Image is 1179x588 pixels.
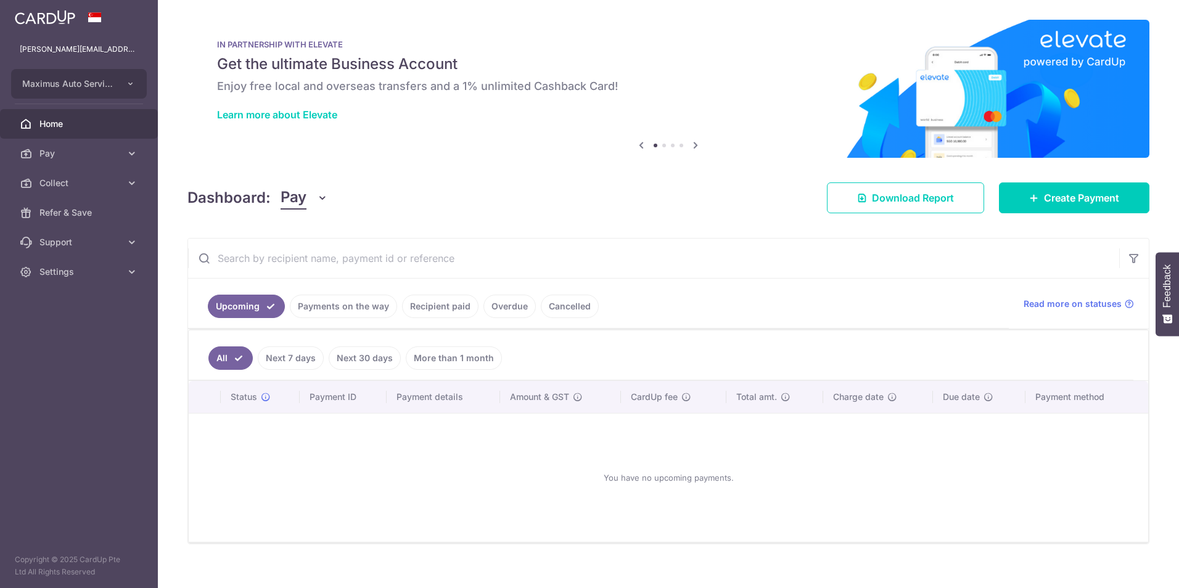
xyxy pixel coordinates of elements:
a: Create Payment [999,182,1149,213]
span: Download Report [872,190,954,205]
h4: Dashboard: [187,187,271,209]
a: Overdue [483,295,536,318]
span: Total amt. [736,391,777,403]
button: Pay [281,186,328,210]
p: [PERSON_NAME][EMAIL_ADDRESS][DOMAIN_NAME] [20,43,138,55]
a: Learn more about Elevate [217,108,337,121]
span: CardUp fee [631,391,678,403]
span: Pay [281,186,306,210]
img: Renovation banner [187,20,1149,158]
span: Collect [39,177,121,189]
input: Search by recipient name, payment id or reference [188,239,1119,278]
a: Next 7 days [258,346,324,370]
th: Payment ID [300,381,387,413]
button: Maximus Auto Services Pte Ltd [11,69,147,99]
span: Read more on statuses [1024,298,1122,310]
a: Read more on statuses [1024,298,1134,310]
img: CardUp [15,10,75,25]
a: Recipient paid [402,295,479,318]
span: Feedback [1162,264,1173,308]
span: Refer & Save [39,206,121,219]
h6: Enjoy free local and overseas transfers and a 1% unlimited Cashback Card! [217,79,1120,94]
span: Home [39,118,121,130]
span: Maximus Auto Services Pte Ltd [22,78,113,90]
div: You have no upcoming payments. [203,423,1133,532]
a: Cancelled [541,295,599,318]
p: IN PARTNERSHIP WITH ELEVATE [217,39,1120,49]
span: Due date [943,391,980,403]
span: Support [39,236,121,248]
span: Charge date [833,391,884,403]
th: Payment method [1025,381,1148,413]
a: More than 1 month [406,346,502,370]
a: Next 30 days [329,346,401,370]
span: Pay [39,147,121,160]
span: Create Payment [1044,190,1119,205]
span: Amount & GST [510,391,569,403]
th: Payment details [387,381,500,413]
a: Download Report [827,182,984,213]
h5: Get the ultimate Business Account [217,54,1120,74]
span: Status [231,391,257,403]
a: Upcoming [208,295,285,318]
a: All [208,346,253,370]
a: Payments on the way [290,295,397,318]
button: Feedback - Show survey [1156,252,1179,336]
span: Settings [39,266,121,278]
